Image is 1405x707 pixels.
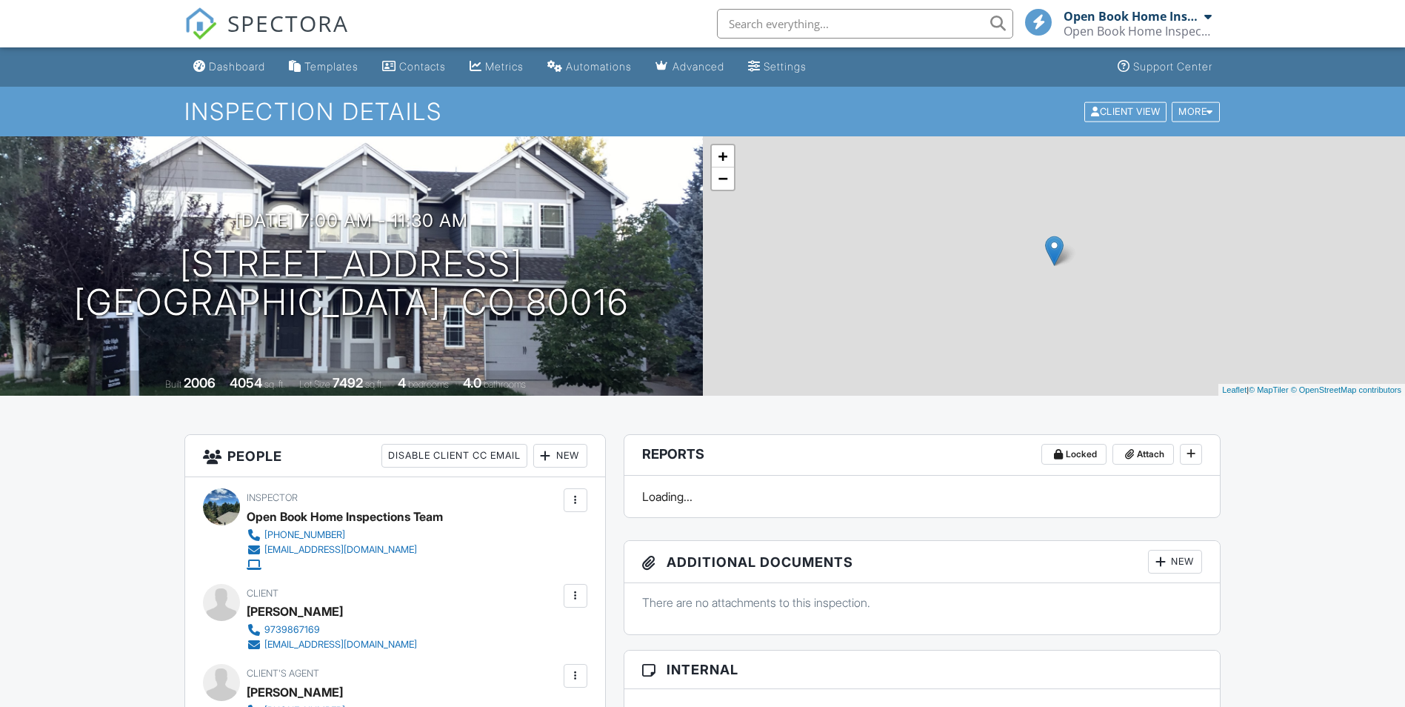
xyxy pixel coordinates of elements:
[717,9,1013,39] input: Search everything...
[624,541,1221,583] h3: Additional Documents
[230,375,262,391] div: 4054
[1133,60,1212,73] div: Support Center
[247,505,443,528] div: Open Book Home Inspections Team
[712,167,734,190] a: Zoom out
[74,245,629,323] h1: [STREET_ADDRESS] [GEOGRAPHIC_DATA], CO 80016
[1172,102,1220,122] div: More
[533,444,587,468] div: New
[1083,105,1170,116] a: Client View
[650,53,730,81] a: Advanced
[1148,550,1202,574] div: New
[381,444,527,468] div: Disable Client CC Email
[185,435,605,477] h3: People
[1218,384,1405,396] div: |
[184,7,217,40] img: The Best Home Inspection Software - Spectora
[184,375,216,391] div: 2006
[1084,102,1167,122] div: Client View
[264,379,285,390] span: sq. ft.
[463,375,481,391] div: 4.0
[247,668,319,679] span: Client's Agent
[566,60,632,73] div: Automations
[541,53,638,81] a: Automations (Basic)
[283,53,364,81] a: Templates
[247,623,417,637] a: 9739867169
[247,681,343,703] a: [PERSON_NAME]
[1222,385,1247,394] a: Leaflet
[304,60,358,73] div: Templates
[399,60,446,73] div: Contacts
[1249,385,1289,394] a: © MapTiler
[227,7,349,39] span: SPECTORA
[247,588,278,599] span: Client
[642,594,1203,611] p: There are no attachments to this inspection.
[485,60,524,73] div: Metrics
[247,637,417,652] a: [EMAIL_ADDRESS][DOMAIN_NAME]
[712,145,734,167] a: Zoom in
[299,379,330,390] span: Lot Size
[1291,385,1401,394] a: © OpenStreetMap contributors
[408,379,449,390] span: bedrooms
[333,375,363,391] div: 7492
[484,379,526,390] span: bathrooms
[365,379,384,390] span: sq.ft.
[464,53,530,81] a: Metrics
[1064,9,1201,24] div: Open Book Home Inspections Team
[398,375,406,391] div: 4
[247,600,343,623] div: [PERSON_NAME]
[165,379,181,390] span: Built
[247,528,431,542] a: [PHONE_NUMBER]
[264,529,345,541] div: [PHONE_NUMBER]
[247,542,431,557] a: [EMAIL_ADDRESS][DOMAIN_NAME]
[184,99,1221,125] h1: Inspection Details
[187,53,271,81] a: Dashboard
[673,60,724,73] div: Advanced
[764,60,807,73] div: Settings
[247,492,298,503] span: Inspector
[209,60,265,73] div: Dashboard
[624,651,1221,689] h3: Internal
[264,639,417,651] div: [EMAIL_ADDRESS][DOMAIN_NAME]
[376,53,452,81] a: Contacts
[264,624,320,636] div: 9739867169
[1112,53,1218,81] a: Support Center
[264,544,417,556] div: [EMAIL_ADDRESS][DOMAIN_NAME]
[742,53,812,81] a: Settings
[184,20,349,51] a: SPECTORA
[1064,24,1212,39] div: Open Book Home Inspections
[235,210,468,230] h3: [DATE] 7:00 am - 11:30 am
